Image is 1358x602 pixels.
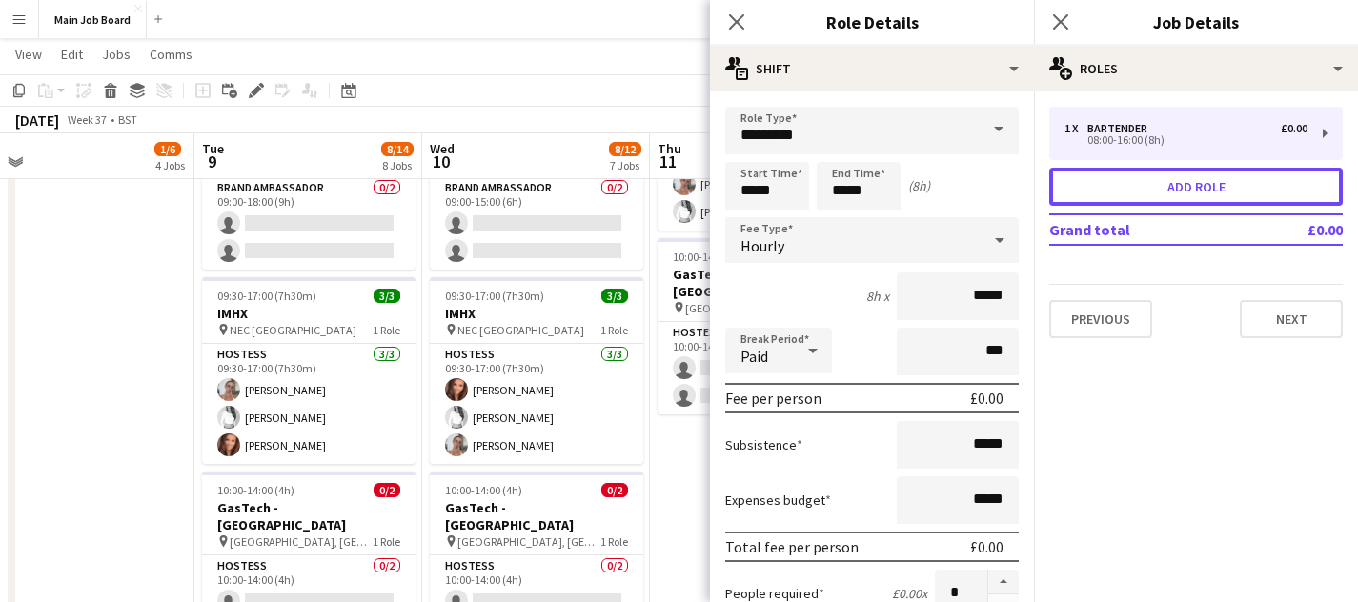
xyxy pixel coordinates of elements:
[725,585,824,602] label: People required
[658,266,871,300] h3: GasTech - [GEOGRAPHIC_DATA]
[658,322,871,414] app-card-role: Hostess0/210:00-14:00 (4h)
[202,305,416,322] h3: IMHX
[217,483,294,497] span: 10:00-14:00 (4h)
[15,46,42,63] span: View
[118,112,137,127] div: BST
[710,10,1034,34] h3: Role Details
[1034,46,1358,91] div: Roles
[199,150,224,172] span: 9
[155,158,185,172] div: 4 Jobs
[1064,122,1087,135] div: 1 x
[655,150,681,172] span: 11
[1049,168,1343,206] button: Add role
[866,288,889,305] div: 8h x
[381,142,414,156] span: 8/14
[740,347,768,366] span: Paid
[430,110,643,270] app-job-card: 09:00-15:00 (6h)0/2IFA Berlin - BMX Pte [GEOGRAPHIC_DATA], [GEOGRAPHIC_DATA]1 RoleBrand Ambassado...
[230,323,356,337] span: NEC [GEOGRAPHIC_DATA]
[1281,122,1307,135] div: £0.00
[202,277,416,464] app-job-card: 09:30-17:00 (7h30m)3/3IMHX NEC [GEOGRAPHIC_DATA]1 RoleHostess3/309:30-17:00 (7h30m)[PERSON_NAME][...
[601,289,628,303] span: 3/3
[63,112,111,127] span: Week 37
[658,140,681,157] span: Thu
[725,436,802,453] label: Subsistence
[685,301,828,315] span: [GEOGRAPHIC_DATA], [GEOGRAPHIC_DATA]
[892,585,927,602] div: £0.00 x
[430,499,643,533] h3: GasTech - [GEOGRAPHIC_DATA]
[430,140,455,157] span: Wed
[1049,300,1152,338] button: Previous
[1064,135,1307,145] div: 08:00-16:00 (8h)
[202,110,416,270] app-job-card: 09:00-18:00 (9h)0/2IFA Berlin - BMX Pte [GEOGRAPHIC_DATA], [GEOGRAPHIC_DATA]1 RoleBrand Ambassado...
[445,289,544,303] span: 09:30-17:00 (7h30m)
[430,177,643,270] app-card-role: Brand Ambassador0/209:00-15:00 (6h)
[970,389,1003,408] div: £0.00
[600,534,628,549] span: 1 Role
[202,177,416,270] app-card-role: Brand Ambassador0/209:00-18:00 (9h)
[457,534,600,549] span: [GEOGRAPHIC_DATA], [GEOGRAPHIC_DATA]
[1034,10,1358,34] h3: Job Details
[217,289,316,303] span: 09:30-17:00 (7h30m)
[970,537,1003,556] div: £0.00
[673,250,750,264] span: 10:00-14:00 (4h)
[1087,122,1155,135] div: Bartender
[53,42,91,67] a: Edit
[658,238,871,414] app-job-card: 10:00-14:00 (4h)0/2GasTech - [GEOGRAPHIC_DATA] [GEOGRAPHIC_DATA], [GEOGRAPHIC_DATA]1 RoleHostess0...
[142,42,200,67] a: Comms
[373,323,400,337] span: 1 Role
[374,483,400,497] span: 0/2
[740,236,784,255] span: Hourly
[8,42,50,67] a: View
[61,46,83,63] span: Edit
[202,344,416,464] app-card-role: Hostess3/309:30-17:00 (7h30m)[PERSON_NAME][PERSON_NAME][PERSON_NAME]
[202,140,224,157] span: Tue
[988,570,1019,594] button: Increase
[94,42,138,67] a: Jobs
[427,150,455,172] span: 10
[230,534,373,549] span: [GEOGRAPHIC_DATA], [GEOGRAPHIC_DATA]
[610,158,640,172] div: 7 Jobs
[445,483,522,497] span: 10:00-14:00 (4h)
[202,499,416,533] h3: GasTech - [GEOGRAPHIC_DATA]
[601,483,628,497] span: 0/2
[725,492,831,509] label: Expenses budget
[908,177,930,194] div: (8h)
[382,158,413,172] div: 8 Jobs
[710,46,1034,91] div: Shift
[154,142,181,156] span: 1/6
[1240,300,1343,338] button: Next
[1049,214,1252,245] td: Grand total
[430,305,643,322] h3: IMHX
[374,289,400,303] span: 3/3
[15,110,59,130] div: [DATE]
[150,46,193,63] span: Comms
[373,534,400,549] span: 1 Role
[725,389,821,408] div: Fee per person
[430,344,643,464] app-card-role: Hostess3/309:30-17:00 (7h30m)[PERSON_NAME][PERSON_NAME][PERSON_NAME]
[1252,214,1343,245] td: £0.00
[102,46,131,63] span: Jobs
[430,277,643,464] app-job-card: 09:30-17:00 (7h30m)3/3IMHX NEC [GEOGRAPHIC_DATA]1 RoleHostess3/309:30-17:00 (7h30m)[PERSON_NAME][...
[39,1,147,38] button: Main Job Board
[609,142,641,156] span: 8/12
[457,323,584,337] span: NEC [GEOGRAPHIC_DATA]
[600,323,628,337] span: 1 Role
[725,537,859,556] div: Total fee per person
